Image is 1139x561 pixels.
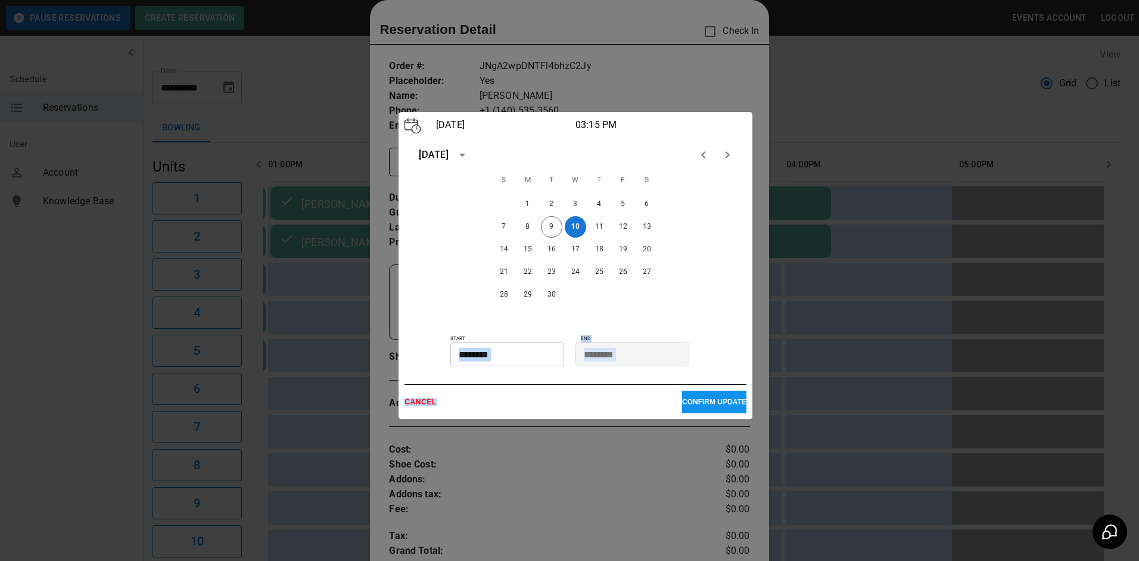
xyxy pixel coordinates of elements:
[682,391,746,413] button: CONFIRM UPDATE
[541,194,562,215] button: 2
[636,194,658,215] button: 6
[517,169,539,192] span: Monday
[589,239,610,260] button: 18
[452,145,472,165] button: calendar view is open, switch to year view
[612,169,634,192] span: Friday
[541,169,562,192] span: Tuesday
[493,239,515,260] button: 14
[715,143,739,167] button: Next month
[612,216,634,238] button: 12
[541,284,562,306] button: 30
[493,261,515,283] button: 21
[692,143,715,167] button: Previous month
[636,239,658,260] button: 20
[575,118,718,132] p: 03:15 PM
[517,216,539,238] button: 8
[419,148,449,162] div: [DATE]
[565,194,586,215] button: 3
[612,261,634,283] button: 26
[493,169,515,192] span: Sunday
[589,169,610,192] span: Thursday
[575,342,681,366] input: Choose time, selected time is 4:15 PM
[612,239,634,260] button: 19
[517,261,539,283] button: 22
[565,261,586,283] button: 24
[493,216,515,238] button: 7
[636,216,658,238] button: 13
[589,216,610,238] button: 11
[581,335,746,342] p: END
[541,216,562,238] button: 9
[517,239,539,260] button: 15
[517,284,539,306] button: 29
[589,194,610,215] button: 4
[433,118,575,132] p: [DATE]
[404,398,682,406] p: CANCEL
[636,261,658,283] button: 27
[541,239,562,260] button: 16
[565,239,586,260] button: 17
[565,169,586,192] span: Wednesday
[404,118,421,134] img: Vector
[450,342,556,366] input: Choose time, selected time is 3:15 PM
[493,284,515,306] button: 28
[541,261,562,283] button: 23
[589,261,610,283] button: 25
[636,169,658,192] span: Saturday
[612,194,634,215] button: 5
[450,335,575,342] p: START
[682,398,746,406] p: CONFIRM UPDATE
[517,194,539,215] button: 1
[565,216,586,238] button: 10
